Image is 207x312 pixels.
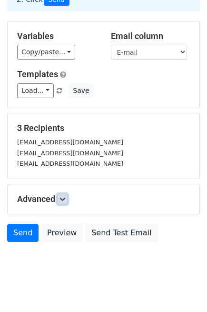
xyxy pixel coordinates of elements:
h5: Variables [17,31,97,41]
h5: 3 Recipients [17,123,190,133]
a: Load... [17,83,54,98]
small: [EMAIL_ADDRESS][DOMAIN_NAME] [17,139,123,146]
button: Save [69,83,93,98]
a: Send Test Email [85,224,158,242]
a: Send [7,224,39,242]
iframe: Chat Widget [159,266,207,312]
div: Widget de chat [159,266,207,312]
a: Templates [17,69,58,79]
a: Copy/paste... [17,45,75,60]
small: [EMAIL_ADDRESS][DOMAIN_NAME] [17,160,123,167]
h5: Email column [111,31,190,41]
a: Preview [41,224,83,242]
h5: Advanced [17,194,190,204]
small: [EMAIL_ADDRESS][DOMAIN_NAME] [17,150,123,157]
